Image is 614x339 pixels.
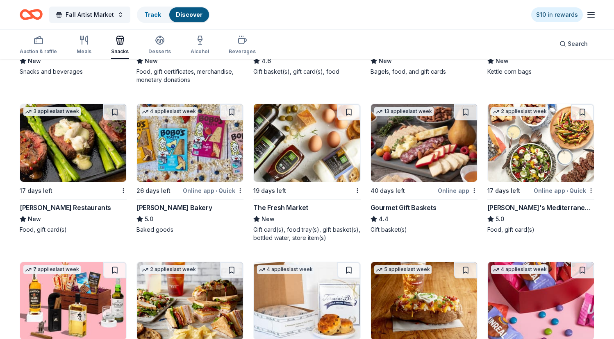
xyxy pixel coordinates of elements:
[20,5,43,24] a: Home
[20,48,57,55] div: Auction & raffle
[136,226,243,234] div: Baked goods
[28,214,41,224] span: New
[253,203,308,212] div: The Fresh Market
[262,214,275,224] span: New
[136,104,243,234] a: Image for Bobo's Bakery4 applieslast week26 days leftOnline app•Quick[PERSON_NAME] Bakery5.0Baked...
[137,104,243,182] img: Image for Bobo's Bakery
[136,203,212,212] div: [PERSON_NAME] Bakery
[496,56,509,66] span: New
[216,188,217,194] span: •
[23,107,81,116] div: 3 applies last week
[140,265,198,274] div: 2 applies last week
[374,265,432,274] div: 5 applies last week
[229,32,256,59] button: Beverages
[257,265,314,274] div: 4 applies last week
[144,11,161,18] a: Track
[111,48,129,55] div: Snacks
[253,226,360,242] div: Gift card(s), food tray(s), gift basket(s), bottled water, store item(s)
[191,32,209,59] button: Alcohol
[191,48,209,55] div: Alcohol
[23,265,81,274] div: 7 applies last week
[371,226,478,234] div: Gift basket(s)
[487,104,594,234] a: Image for Taziki's Mediterranean Cafe2 applieslast week17 days leftOnline app•Quick[PERSON_NAME]'...
[371,68,478,76] div: Bagels, food, and gift cards
[531,7,583,22] a: $10 in rewards
[488,104,594,182] img: Image for Taziki's Mediterranean Cafe
[568,39,588,49] span: Search
[20,203,111,212] div: [PERSON_NAME] Restaurants
[148,48,171,55] div: Desserts
[496,214,504,224] span: 5.0
[487,186,520,196] div: 17 days left
[534,185,594,196] div: Online app Quick
[136,68,243,84] div: Food, gift certificates, merchandise, monetary donations
[553,36,594,52] button: Search
[487,203,594,212] div: [PERSON_NAME]'s Mediterranean Cafe
[20,226,127,234] div: Food, gift card(s)
[379,214,389,224] span: 4.4
[49,7,130,23] button: Fall Artist Market
[374,107,434,116] div: 13 applies last week
[20,68,127,76] div: Snacks and beverages
[28,56,41,66] span: New
[20,104,127,234] a: Image for Perry's Restaurants3 applieslast week17 days left[PERSON_NAME] RestaurantsNewFood, gift...
[487,226,594,234] div: Food, gift card(s)
[145,214,153,224] span: 5.0
[371,203,437,212] div: Gourmet Gift Baskets
[137,7,210,23] button: TrackDiscover
[66,10,114,20] span: Fall Artist Market
[20,104,126,182] img: Image for Perry's Restaurants
[371,186,405,196] div: 40 days left
[487,68,594,76] div: Kettle corn bags
[176,11,202,18] a: Discover
[253,104,360,242] a: Image for The Fresh Market19 days leftThe Fresh MarketNewGift card(s), food tray(s), gift basket(...
[438,185,478,196] div: Online app
[262,56,271,66] span: 4.6
[77,48,91,55] div: Meals
[136,186,171,196] div: 26 days left
[254,104,360,182] img: Image for The Fresh Market
[145,56,158,66] span: New
[183,185,243,196] div: Online app Quick
[253,68,360,76] div: Gift basket(s), gift card(s), food
[20,32,57,59] button: Auction & raffle
[20,186,52,196] div: 17 days left
[229,48,256,55] div: Beverages
[111,32,129,59] button: Snacks
[148,32,171,59] button: Desserts
[379,56,392,66] span: New
[371,104,477,182] img: Image for Gourmet Gift Baskets
[491,265,548,274] div: 4 applies last week
[371,104,478,234] a: Image for Gourmet Gift Baskets13 applieslast week40 days leftOnline appGourmet Gift Baskets4.4Gif...
[491,107,548,116] div: 2 applies last week
[140,107,198,116] div: 4 applies last week
[253,186,286,196] div: 19 days left
[77,32,91,59] button: Meals
[566,188,568,194] span: •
